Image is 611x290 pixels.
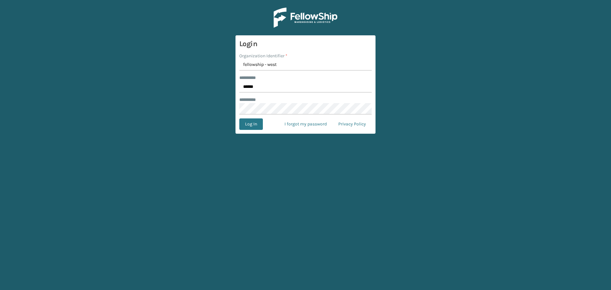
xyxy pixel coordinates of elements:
a: Privacy Policy [333,118,372,130]
a: I forgot my password [279,118,333,130]
label: Organization Identifier [239,53,287,59]
h3: Login [239,39,372,49]
button: Log In [239,118,263,130]
img: Logo [274,8,337,28]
